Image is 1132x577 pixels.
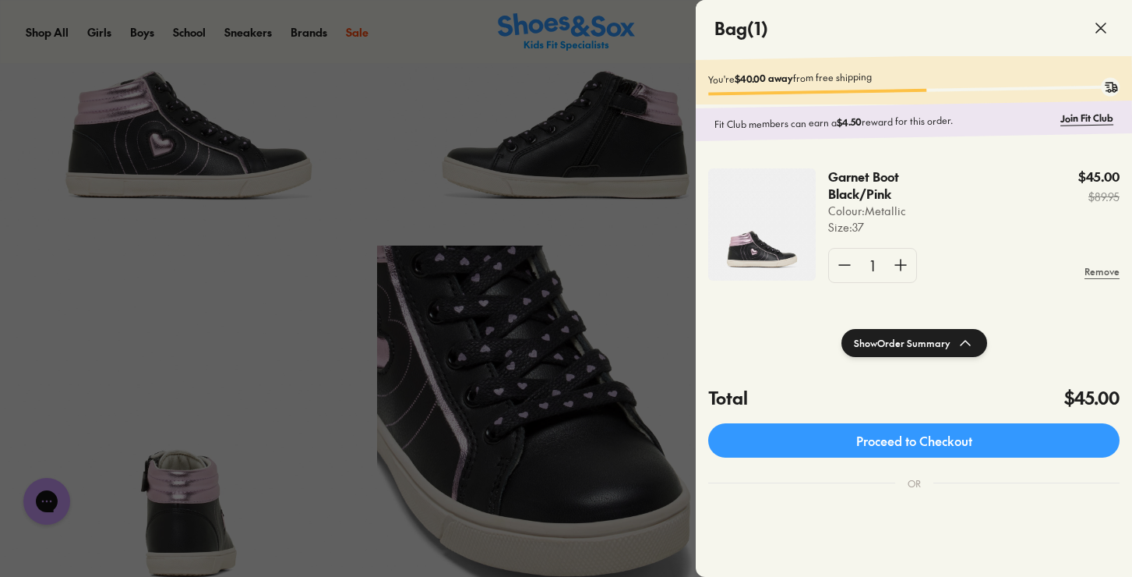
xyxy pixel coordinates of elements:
[708,385,748,411] h4: Total
[1078,168,1120,186] p: $45.00
[1078,189,1120,205] s: $89.95
[1064,385,1120,411] h4: $45.00
[828,219,965,235] p: Size : 37
[708,168,816,281] img: 4-533960.jpg
[735,72,793,85] b: $40.00 away
[714,16,768,41] h4: Bag ( 1 )
[714,112,1054,132] p: Fit Club members can earn a reward for this order.
[895,464,933,503] div: OR
[860,249,885,282] div: 1
[837,115,862,129] b: $4.50
[828,203,965,219] p: Colour: Metallic
[8,5,55,52] button: Open gorgias live chat
[828,168,938,203] p: Garnet Boot Black/Pink
[708,522,1120,564] iframe: PayPal-paypal
[841,329,987,357] button: ShowOrder Summary
[708,423,1120,458] a: Proceed to Checkout
[1060,111,1113,126] a: Join Fit Club
[708,65,1120,86] p: You're from free shipping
